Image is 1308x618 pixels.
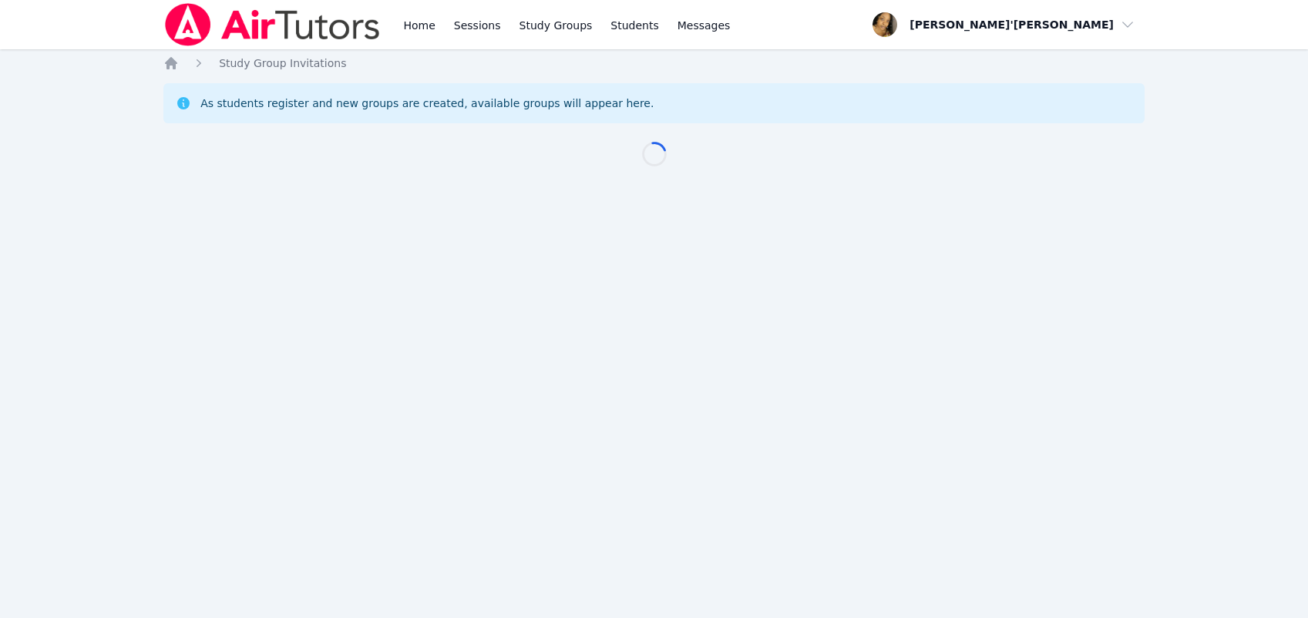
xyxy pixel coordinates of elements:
[163,3,382,46] img: Air Tutors
[163,55,1145,71] nav: Breadcrumb
[678,18,731,33] span: Messages
[219,57,346,69] span: Study Group Invitations
[219,55,346,71] a: Study Group Invitations
[200,96,654,111] div: As students register and new groups are created, available groups will appear here.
